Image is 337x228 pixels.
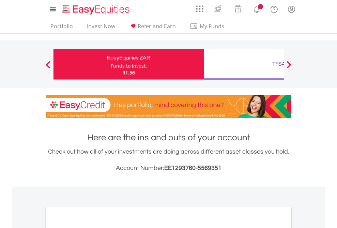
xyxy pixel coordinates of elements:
a: Vouchers [228,2,248,14]
a: AppsGrid [192,2,208,13]
img: EasyCredit Promotion Banner [46,95,291,118]
div: Check out how all of your investments are doing across different asset classes you hold. [46,147,291,173]
button: Next [282,64,296,71]
div: EasyEquities ZAR [58,53,200,63]
h1: Here are the ins and outs of your account [46,131,291,144]
a: FAQ's and Support [265,2,283,15]
button: Previous [41,64,55,71]
h3: Account Number: [46,163,291,173]
a: Invest Now [84,23,118,33]
a: Refer and Earn [126,23,179,33]
div: Funds to invest: [111,63,147,69]
a: Portfolio [48,23,76,33]
img: EasyEquities_Logo.png [61,4,132,15]
a: Notifications [248,2,265,15]
a: My Profile [283,2,300,17]
a: Home page [60,2,132,15]
img: vouchers-v2.svg [232,3,244,14]
span: EE1293760-5569351 [164,165,221,171]
span: R1.56 [122,69,135,76]
img: thrive-v2.svg [212,3,224,14]
span: Refer and Earn [138,22,176,30]
span: My Funds [190,22,234,31]
img: grid-menu-icon.svg [196,5,203,13]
